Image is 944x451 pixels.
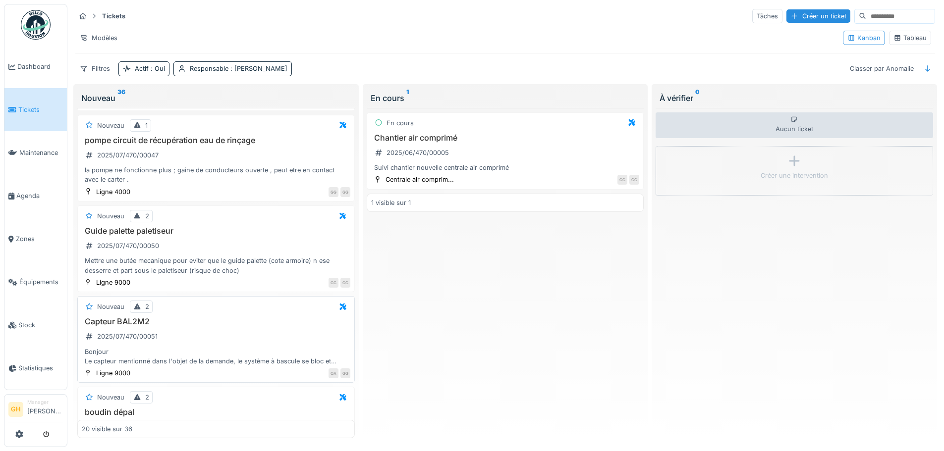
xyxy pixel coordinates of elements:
h3: pompe circuit de récupération eau de rinçage [82,136,350,145]
span: Agenda [16,191,63,200]
div: Nouveau [81,92,351,104]
div: Manager [27,399,63,406]
div: GG [617,175,627,185]
div: 1 visible sur 1 [371,198,411,207]
div: 2 [145,211,149,221]
sup: 0 [695,92,700,104]
div: Tableau [893,33,927,43]
a: Zones [4,217,67,260]
div: Kanban [847,33,881,43]
div: GG [629,175,639,185]
div: Ligne 4000 [96,187,130,197]
a: Maintenance [4,131,67,174]
a: Statistiques [4,347,67,390]
div: 2025/07/470/00047 [97,150,159,160]
div: 2025/07/470/00051 [97,332,158,341]
div: À vérifier [660,92,929,104]
div: GG [329,187,338,197]
a: Équipements [4,260,67,303]
div: Créer une intervention [761,171,828,180]
a: Dashboard [4,45,67,88]
h3: boudin dépal [82,407,350,417]
div: 2 [145,302,149,311]
div: En cours [371,92,640,104]
div: Aucun ticket [656,112,933,138]
div: Actif [135,64,165,73]
span: Zones [16,234,63,244]
div: 2 [145,393,149,402]
div: Créer un ticket [786,9,850,23]
sup: 36 [117,92,125,104]
li: [PERSON_NAME] [27,399,63,420]
h3: Guide palette paletiseur [82,226,350,236]
div: Modèles [75,31,122,45]
a: Tickets [4,88,67,131]
span: Stock [18,320,63,330]
a: Stock [4,303,67,347]
h3: Capteur BAL2M2 [82,317,350,326]
div: Ligne 9000 [96,278,130,287]
div: Nouveau [97,121,124,130]
span: : Oui [149,65,165,72]
div: 1 [145,121,148,130]
span: Équipements [19,277,63,287]
div: OA [329,368,338,378]
div: la pompe ne fonctionne plus ; gaine de conducteurs ouverte , peut etre en contact avec le carter . [82,165,350,184]
div: GG [340,278,350,288]
sup: 1 [406,92,409,104]
strong: Tickets [98,11,129,21]
div: 20 visible sur 36 [82,424,132,434]
li: GH [8,402,23,417]
div: Mettre une butée mecanique pour eviter que le guide palette (cote armoire) n ese desserre et part... [82,256,350,275]
div: Suivi chantier nouvelle centrale air comprimé [371,163,640,172]
a: Agenda [4,174,67,217]
span: Tickets [18,105,63,114]
div: Ligne 9000 [96,368,130,378]
div: Nouveau [97,211,124,221]
h3: Chantier air comprimé [371,133,640,143]
div: Responsable [190,64,287,73]
div: Nouveau [97,302,124,311]
div: Tâches [752,9,782,23]
span: Statistiques [18,363,63,373]
div: GG [340,368,350,378]
div: GG [329,278,338,288]
span: : [PERSON_NAME] [228,65,287,72]
div: GG [340,187,350,197]
div: En cours [387,118,414,128]
div: 2025/06/470/00005 [387,148,449,157]
img: Badge_color-CXgf-gQk.svg [21,10,51,40]
a: GH Manager[PERSON_NAME] [8,399,63,422]
div: Filtres [75,61,114,76]
div: Nouveau [97,393,124,402]
span: Maintenance [19,148,63,157]
div: Bonjour Le capteur mentionné dans l'objet de la demande, le système à bascule se bloc et s'accroc... [82,347,350,366]
span: Dashboard [17,62,63,71]
div: 2025/07/470/00050 [97,241,159,251]
div: Classer par Anomalie [845,61,918,76]
div: Centrale air comprim... [386,175,454,184]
